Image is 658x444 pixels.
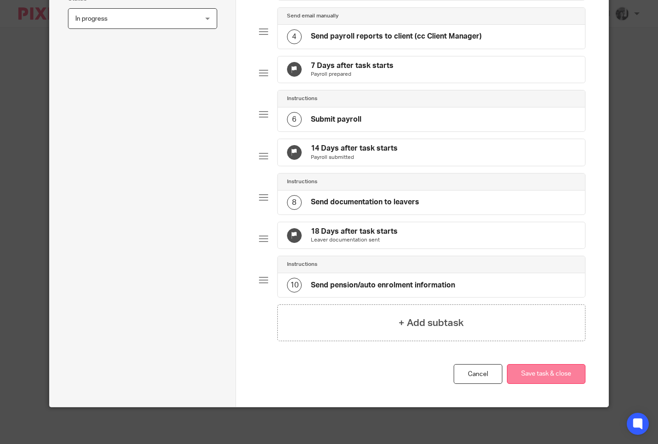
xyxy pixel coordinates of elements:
h4: Send email manually [287,12,338,20]
button: Save task & close [507,364,585,384]
h4: Send documentation to leavers [311,197,419,207]
h4: 18 Days after task starts [311,227,398,236]
div: 6 [287,112,302,127]
p: Payroll prepared [311,71,394,78]
div: 10 [287,278,302,292]
h4: Instructions [287,178,317,185]
h4: Submit payroll [311,115,361,124]
h4: 7 Days after task starts [311,61,394,71]
h4: Instructions [287,261,317,268]
p: Leaver documentation sent [311,236,398,244]
h4: Send payroll reports to client (cc Client Manager) [311,32,482,41]
div: 8 [287,195,302,210]
span: In progress [75,16,107,22]
h4: Send pension/auto enrolment information [311,281,455,290]
div: 4 [287,29,302,44]
h4: + Add subtask [399,316,464,330]
p: Payroll submitted [311,154,398,161]
h4: Instructions [287,95,317,102]
a: Cancel [454,364,502,384]
h4: 14 Days after task starts [311,144,398,153]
